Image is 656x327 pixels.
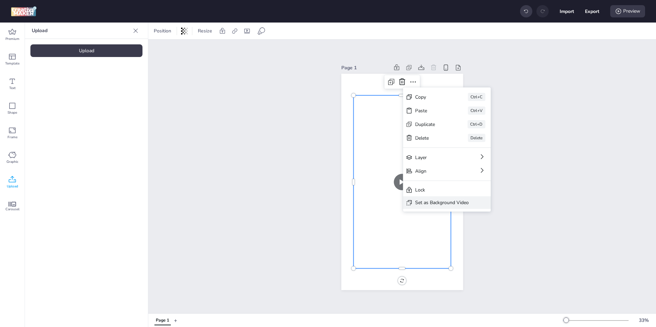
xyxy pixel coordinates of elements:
[8,110,17,115] span: Shape
[7,184,18,189] span: Upload
[196,27,214,34] span: Resize
[5,61,19,66] span: Template
[6,159,18,165] span: Graphic
[341,64,389,71] div: Page 1
[415,154,459,161] div: Layer
[5,207,19,212] span: Carousel
[468,134,485,142] div: Delete
[560,4,574,18] button: Import
[152,27,173,34] span: Position
[415,121,448,128] div: Duplicate
[156,317,169,324] div: Page 1
[585,4,599,18] button: Export
[30,44,142,57] div: Upload
[11,6,37,16] img: logo Creative Maker
[5,36,19,42] span: Premium
[9,85,16,91] span: Text
[151,314,174,326] div: Tabs
[32,23,130,39] p: Upload
[8,134,17,140] span: Frame
[415,134,449,142] div: Delete
[468,93,485,101] div: Ctrl+C
[635,317,652,324] div: 33 %
[467,120,485,128] div: Ctrl+D
[415,186,469,194] div: Lock
[415,199,469,206] div: Set as Background Video
[610,5,645,17] div: Preview
[174,314,177,326] button: +
[415,94,449,101] div: Copy
[415,107,449,114] div: Paste
[415,168,459,175] div: Align
[468,106,485,115] div: Ctrl+V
